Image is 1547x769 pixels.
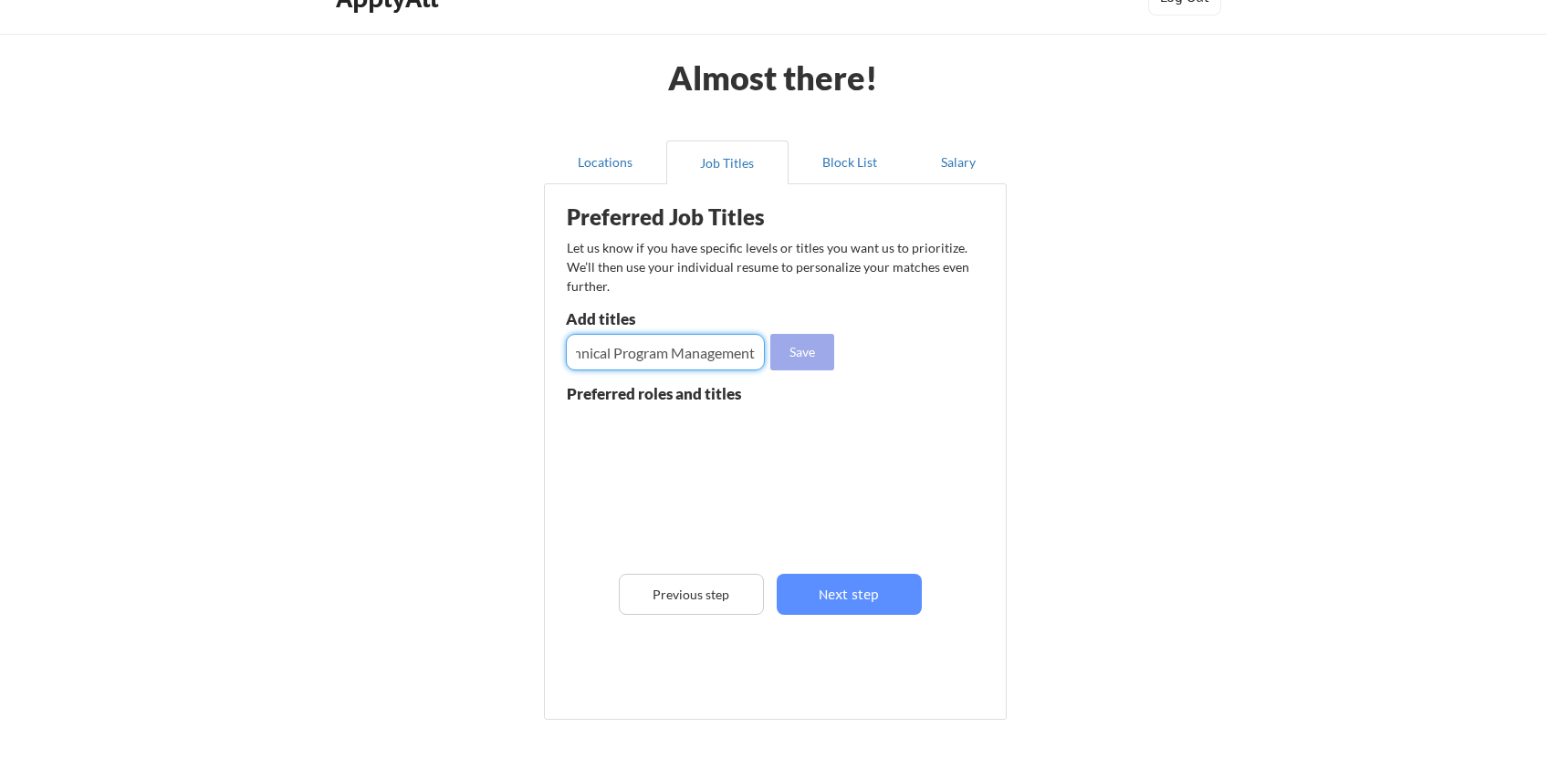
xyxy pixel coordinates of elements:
div: Almost there! [645,61,900,94]
button: Locations [544,140,666,184]
button: Salary [911,140,1007,184]
button: Next step [777,574,922,615]
button: Job Titles [666,140,789,184]
div: Let us know if you have specific levels or titles you want us to prioritize. We’ll then use your ... [567,238,971,296]
button: Block List [789,140,911,184]
div: Preferred Job Titles [567,206,797,228]
div: Add titles [566,311,760,327]
div: Preferred roles and titles [567,386,764,401]
button: Save [770,334,834,370]
input: E.g. Senior Product Manager [566,334,765,370]
button: Previous step [619,574,764,615]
